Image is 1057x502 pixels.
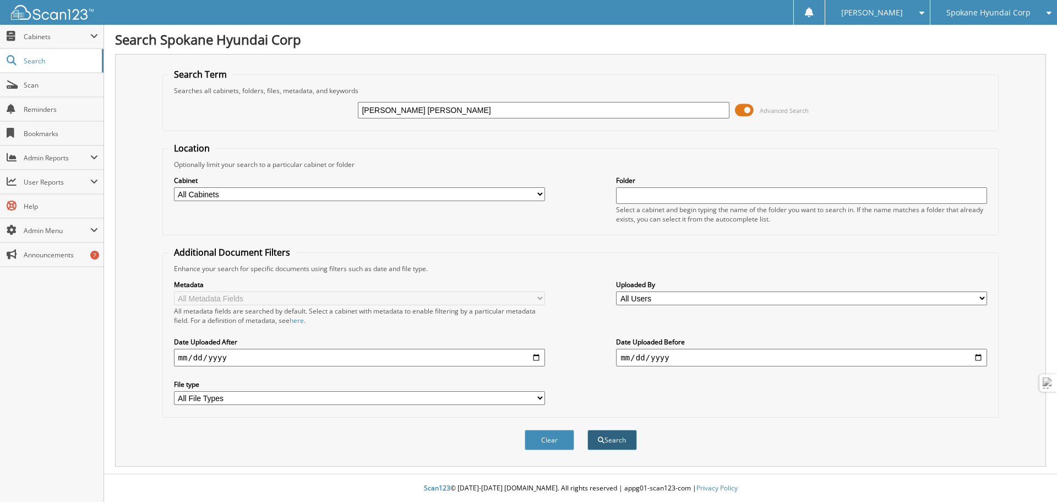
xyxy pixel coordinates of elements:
label: File type [174,380,545,389]
legend: Search Term [168,68,232,80]
span: Spokane Hyundai Corp [946,9,1031,16]
input: end [616,349,987,366]
label: Metadata [174,280,545,289]
div: 7 [90,251,99,260]
span: Admin Reports [24,153,90,163]
a: Privacy Policy [696,483,738,493]
div: Searches all cabinets, folders, files, metadata, and keywords [168,86,993,95]
label: Cabinet [174,176,545,185]
a: here [290,316,304,325]
span: Admin Menu [24,226,90,235]
div: Optionally limit your search to a particular cabinet or folder [168,160,993,169]
label: Date Uploaded Before [616,337,987,347]
span: Reminders [24,105,98,114]
button: Clear [525,430,574,450]
span: Scan [24,80,98,90]
span: Search [24,56,96,66]
div: Select a cabinet and begin typing the name of the folder you want to search in. If the name match... [616,205,987,224]
span: User Reports [24,177,90,187]
legend: Additional Document Filters [168,246,296,258]
label: Date Uploaded After [174,337,545,347]
div: All metadata fields are searched by default. Select a cabinet with metadata to enable filtering b... [174,306,545,325]
span: [PERSON_NAME] [841,9,903,16]
span: Bookmarks [24,129,98,138]
iframe: Chat Widget [1002,449,1057,502]
span: Cabinets [24,32,90,41]
button: Search [587,430,637,450]
label: Uploaded By [616,280,987,289]
div: © [DATE]-[DATE] [DOMAIN_NAME]. All rights reserved | appg01-scan123-com | [104,475,1057,502]
input: start [174,349,545,366]
h1: Search Spokane Hyundai Corp [115,30,1046,48]
span: Announcements [24,250,98,260]
span: Advanced Search [760,106,809,115]
img: scan123-logo-white.svg [11,5,94,20]
span: Scan123 [424,483,450,493]
div: Enhance your search for specific documents using filters such as date and file type. [168,264,993,273]
span: Help [24,202,98,211]
legend: Location [168,142,215,154]
label: Folder [616,176,987,185]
